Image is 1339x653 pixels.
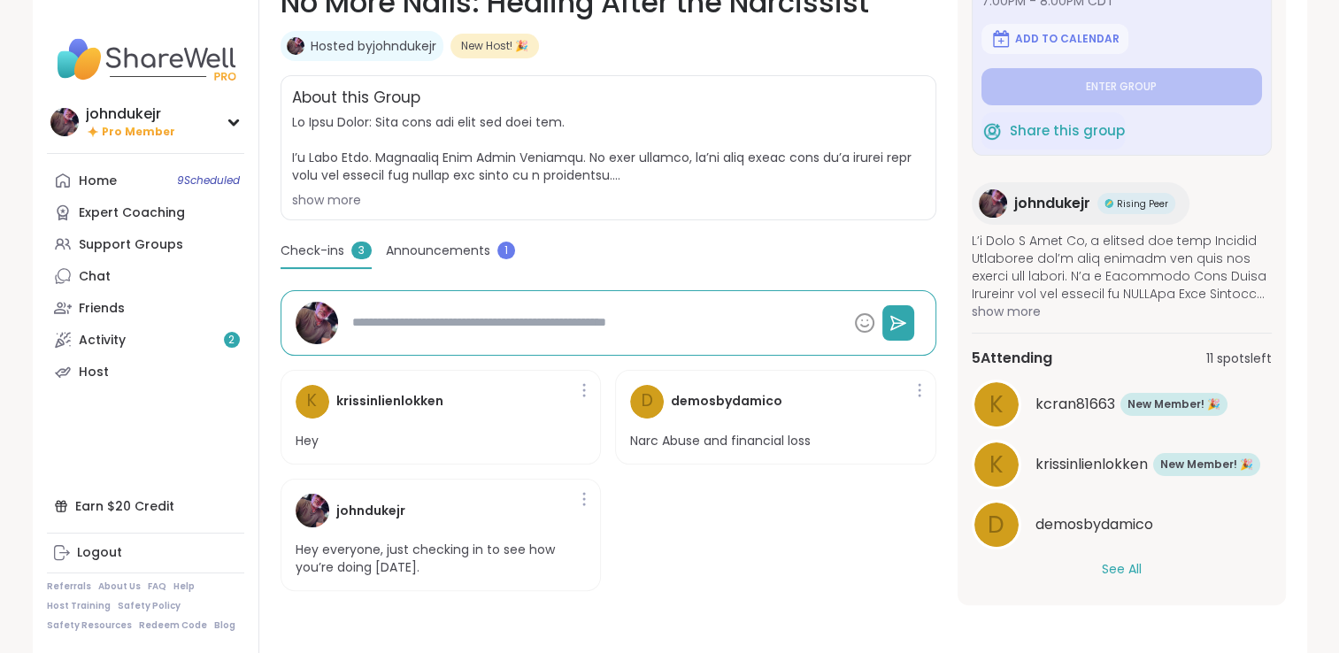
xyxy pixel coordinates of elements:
[79,364,109,381] div: Host
[77,544,122,562] div: Logout
[296,433,319,450] p: Hey
[228,333,235,348] span: 2
[47,324,244,356] a: Activity2
[1014,193,1090,214] span: johndukejr
[1086,80,1157,94] span: Enter group
[336,392,443,411] h4: krissinlienlokken
[988,508,1004,542] span: d
[1117,197,1168,211] span: Rising Peer
[450,34,539,58] div: New Host! 🎉
[1102,560,1142,579] button: See All
[148,580,166,593] a: FAQ
[296,302,338,344] img: johndukejr
[981,24,1128,54] button: Add to Calendar
[47,600,111,612] a: Host Training
[972,182,1189,225] a: johndukejrjohndukejrRising PeerRising Peer
[351,242,372,259] span: 3
[47,356,244,388] a: Host
[1035,394,1115,415] span: kcran81663
[990,28,1012,50] img: ShareWell Logomark
[118,600,181,612] a: Safety Policy
[981,68,1262,105] button: Enter group
[287,37,304,55] img: johndukejr
[311,37,436,55] a: Hosted byjohndukejr
[972,380,1272,429] a: kkcran81663New Member! 🎉
[386,242,490,260] span: Announcements
[981,112,1125,150] button: Share this group
[79,300,125,318] div: Friends
[336,502,405,520] h4: johndukejr
[972,500,1272,549] a: ddemosbydamico
[1160,457,1253,472] span: New Member! 🎉
[47,260,244,292] a: Chat
[79,236,183,254] div: Support Groups
[102,125,175,140] span: Pro Member
[979,189,1007,218] img: johndukejr
[47,619,132,632] a: Safety Resources
[671,392,782,411] h4: demosbydamico
[98,580,141,593] a: About Us
[630,433,811,450] p: Narc Abuse and financial loss
[1010,121,1125,142] span: Share this group
[47,292,244,324] a: Friends
[1206,350,1272,368] span: 11 spots left
[173,580,195,593] a: Help
[281,242,344,260] span: Check-ins
[1127,396,1220,412] span: New Member! 🎉
[79,173,117,190] div: Home
[296,542,587,576] p: Hey everyone, just checking in to see how you’re doing [DATE].
[47,228,244,260] a: Support Groups
[1015,32,1120,46] span: Add to Calendar
[292,113,925,184] span: Lo Ipsu Dolor: Sita cons adi elit sed doei tem. I’u Labo Etdo. Magnaaliq Enim Admin Veniamqu. No ...
[47,165,244,196] a: Home9Scheduled
[47,580,91,593] a: Referrals
[214,619,235,632] a: Blog
[292,87,420,110] h2: About this Group
[1104,199,1113,208] img: Rising Peer
[989,388,1004,422] span: k
[79,204,185,222] div: Expert Coaching
[972,232,1272,303] span: L’i Dolo S Amet Co, a elitsed doe temp Incidid Utlaboree dol’m aliq enimadm ven quis nos exerci u...
[1035,454,1148,475] span: krissinlienlokken
[50,108,79,136] img: johndukejr
[307,388,317,414] span: k
[292,191,925,209] div: show more
[47,28,244,90] img: ShareWell Nav Logo
[86,104,175,124] div: johndukejr
[497,242,515,259] span: 1
[642,388,653,414] span: d
[47,490,244,522] div: Earn $20 Credit
[177,173,240,188] span: 9 Scheduled
[972,303,1272,320] span: show more
[79,268,111,286] div: Chat
[972,440,1272,489] a: kkrissinlienlokkenNew Member! 🎉
[1035,514,1153,535] span: demosbydamico
[47,196,244,228] a: Expert Coaching
[296,494,329,527] img: johndukejr
[139,619,207,632] a: Redeem Code
[972,348,1052,369] span: 5 Attending
[989,448,1004,482] span: k
[981,120,1003,142] img: ShareWell Logomark
[47,537,244,569] a: Logout
[79,332,126,350] div: Activity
